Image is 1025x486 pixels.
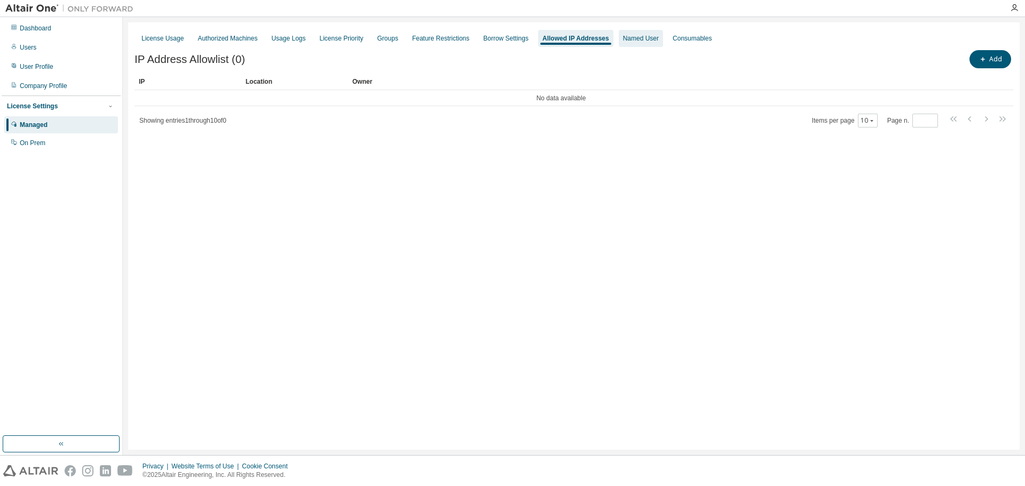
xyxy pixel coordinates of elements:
[377,34,398,43] div: Groups
[65,465,76,476] img: facebook.svg
[969,50,1011,68] button: Add
[100,465,111,476] img: linkedin.svg
[673,34,712,43] div: Consumables
[141,34,184,43] div: License Usage
[139,73,237,90] div: IP
[3,465,58,476] img: altair_logo.svg
[20,24,51,33] div: Dashboard
[143,462,171,471] div: Privacy
[198,34,257,43] div: Authorized Machines
[242,462,294,471] div: Cookie Consent
[20,43,36,52] div: Users
[7,102,58,110] div: License Settings
[135,53,245,66] span: IP Address Allowlist (0)
[135,90,988,106] td: No data available
[542,34,609,43] div: Allowed IP Addresses
[320,34,364,43] div: License Priority
[20,82,67,90] div: Company Profile
[352,73,983,90] div: Owner
[5,3,139,14] img: Altair One
[412,34,469,43] div: Feature Restrictions
[20,121,48,129] div: Managed
[271,34,305,43] div: Usage Logs
[143,471,294,480] p: © 2025 Altair Engineering, Inc. All Rights Reserved.
[861,116,875,125] button: 10
[483,34,529,43] div: Borrow Settings
[623,34,659,43] div: Named User
[139,117,226,124] span: Showing entries 1 through 10 of 0
[117,465,133,476] img: youtube.svg
[82,465,93,476] img: instagram.svg
[20,139,45,147] div: On Prem
[20,62,53,71] div: User Profile
[812,114,878,128] span: Items per page
[246,73,344,90] div: Location
[171,462,242,471] div: Website Terms of Use
[887,114,938,128] span: Page n.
